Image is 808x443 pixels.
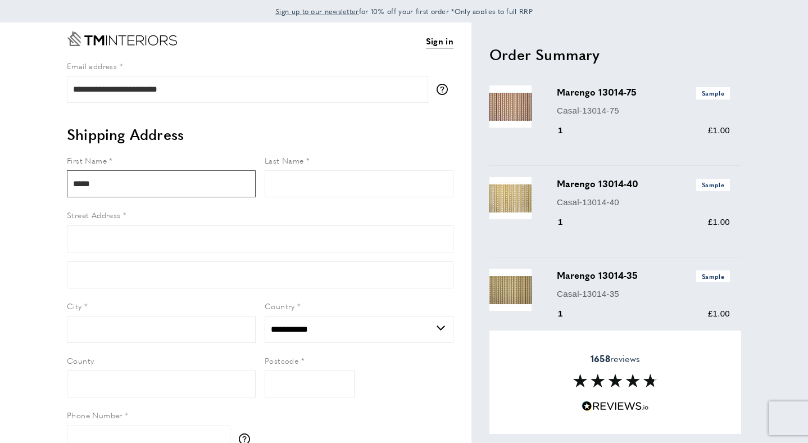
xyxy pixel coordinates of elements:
[696,270,730,282] span: Sample
[708,125,730,135] span: £1.00
[696,179,730,191] span: Sample
[67,355,94,366] span: County
[67,124,453,144] h2: Shipping Address
[437,84,453,95] button: More information
[489,269,532,311] img: Marengo 13014-35
[67,409,122,421] span: Phone Number
[557,307,579,320] div: 1
[582,401,649,412] img: Reviews.io 5 stars
[265,155,304,166] span: Last Name
[557,177,730,191] h3: Marengo 13014-40
[275,6,533,16] span: for 10% off your first order *Only applies to full RRP
[489,44,741,65] h2: Order Summary
[557,269,730,282] h3: Marengo 13014-35
[557,124,579,137] div: 1
[557,196,730,209] p: Casal-13014-40
[489,177,532,219] img: Marengo 13014-40
[557,104,730,117] p: Casal-13014-75
[591,352,610,365] strong: 1658
[67,60,117,71] span: Email address
[67,155,107,166] span: First Name
[557,287,730,301] p: Casal-13014-35
[557,215,579,229] div: 1
[67,209,121,220] span: Street Address
[591,353,640,364] span: reviews
[275,6,359,16] span: Sign up to our newsletter
[265,300,295,311] span: Country
[696,87,730,99] span: Sample
[275,6,359,17] a: Sign up to our newsletter
[67,31,177,46] a: Go to Home page
[708,309,730,318] span: £1.00
[557,85,730,99] h3: Marengo 13014-75
[489,85,532,128] img: Marengo 13014-75
[67,300,82,311] span: City
[708,217,730,227] span: £1.00
[265,355,298,366] span: Postcode
[426,34,453,48] a: Sign in
[573,374,657,387] img: Reviews section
